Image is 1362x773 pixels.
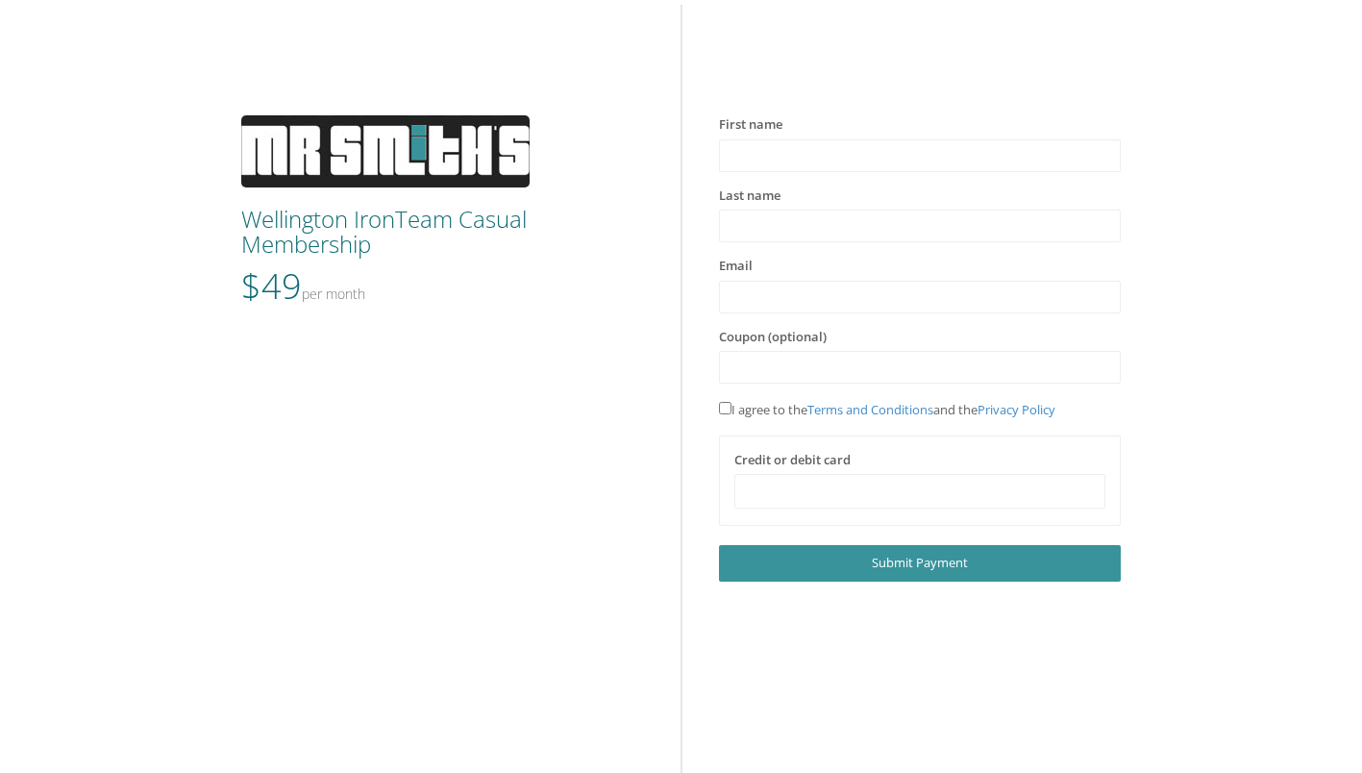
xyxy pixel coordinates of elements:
[719,257,753,276] label: Email
[241,207,642,258] h3: Wellington IronTeam Casual Membership
[719,401,1055,418] span: I agree to the and the
[719,115,782,135] label: First name
[719,545,1120,581] a: Submit Payment
[978,401,1055,418] a: Privacy Policy
[241,262,365,310] span: $49
[302,285,365,303] small: Per Month
[719,328,827,347] label: Coupon (optional)
[241,115,530,187] img: MS-Logo-white3.jpg
[807,401,933,418] a: Terms and Conditions
[872,554,968,571] span: Submit Payment
[747,484,1092,500] iframe: Secure card payment input frame
[734,451,851,470] label: Credit or debit card
[719,187,780,206] label: Last name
